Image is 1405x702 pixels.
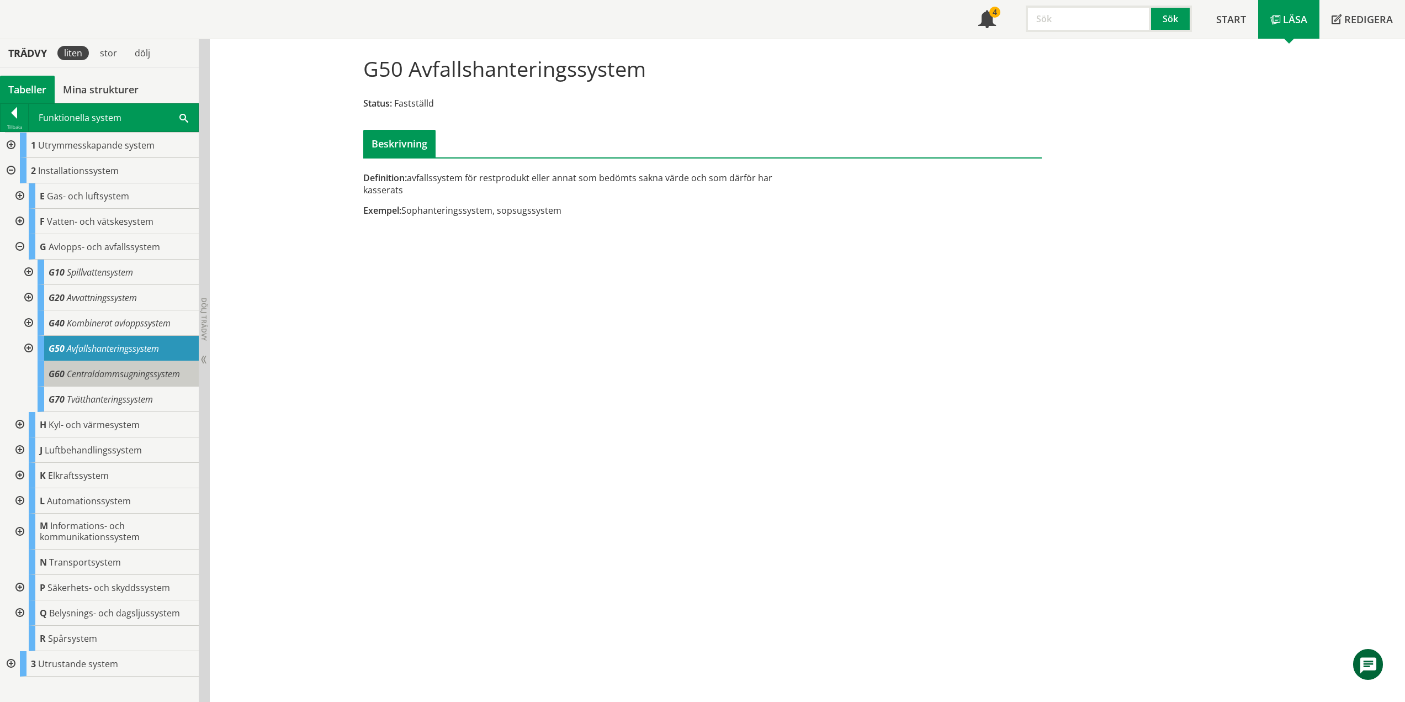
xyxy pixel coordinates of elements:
[38,658,118,670] span: Utrustande system
[47,582,170,594] span: Säkerhets- och skyddssystem
[363,204,401,217] span: Exempel:
[31,165,36,177] span: 2
[40,241,46,253] span: G
[49,266,65,278] span: G10
[49,393,65,405] span: G70
[49,368,65,380] span: G60
[67,393,153,405] span: Tvätthanteringssystem
[49,556,121,568] span: Transportsystem
[49,241,160,253] span: Avlopps- och avfallssystem
[363,172,810,196] div: avfallssystem för restprodukt eller annat som bedömts sakna värde och som därför har kasserats
[1344,13,1393,26] span: Redigera
[363,56,646,81] h1: G50 Avfallshanteringssystem
[40,607,47,619] span: Q
[49,419,140,431] span: Kyl- och värmesystem
[40,190,45,202] span: E
[1026,6,1151,32] input: Sök
[128,46,157,60] div: dölj
[989,7,1000,18] div: 4
[49,317,65,329] span: G40
[1,123,28,131] div: Tillbaka
[47,215,153,228] span: Vatten- och vätskesystem
[40,469,46,482] span: K
[40,495,45,507] span: L
[67,266,133,278] span: Spillvattensystem
[67,292,137,304] span: Avvattningssystem
[67,368,180,380] span: Centraldammsugningssystem
[47,495,131,507] span: Automationssystem
[1283,13,1307,26] span: Läsa
[31,139,36,151] span: 1
[48,632,97,645] span: Spårsystem
[31,658,36,670] span: 3
[45,444,142,456] span: Luftbehandlingssystem
[1151,6,1192,32] button: Sök
[40,520,48,532] span: M
[1216,13,1246,26] span: Start
[29,104,198,131] div: Funktionella system
[978,12,996,29] span: Notifikationer
[49,607,180,619] span: Belysnings- och dagsljussystem
[40,520,140,543] span: Informations- och kommunikationssystem
[57,46,89,60] div: liten
[40,444,43,456] span: J
[38,165,119,177] span: Installationssystem
[363,172,407,184] span: Definition:
[179,112,188,123] span: Sök i tabellen
[199,298,209,341] span: Dölj trädvy
[394,97,434,109] span: Fastställd
[47,190,129,202] span: Gas- och luftsystem
[40,556,47,568] span: N
[55,76,147,103] a: Mina strukturer
[363,97,392,109] span: Status:
[93,46,124,60] div: stor
[2,47,53,59] div: Trädvy
[40,215,45,228] span: F
[67,317,171,329] span: Kombinerat avloppssystem
[67,342,159,355] span: Avfallshanteringssystem
[48,469,109,482] span: Elkraftssystem
[40,582,45,594] span: P
[40,632,46,645] span: R
[49,342,65,355] span: G50
[363,130,436,157] div: Beskrivning
[40,419,46,431] span: H
[38,139,155,151] span: Utrymmesskapande system
[363,204,810,217] div: Sophanteringssystem, sopsugssystem
[49,292,65,304] span: G20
